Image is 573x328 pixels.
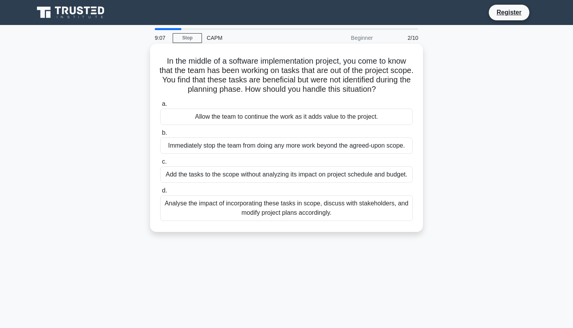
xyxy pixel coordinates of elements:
div: CAPM [202,30,309,46]
span: a. [162,100,167,107]
h5: In the middle of a software implementation project, you come to know that the team has been worki... [159,56,414,94]
a: Stop [173,33,202,43]
a: Register [492,7,526,17]
span: d. [162,187,167,194]
div: Beginner [309,30,377,46]
div: 2/10 [377,30,423,46]
div: Analyse the impact of incorporating these tasks in scope, discuss with stakeholders, and modify p... [160,195,413,221]
div: Immediately stop the team from doing any more work beyond the agreed-upon scope. [160,137,413,154]
span: b. [162,129,167,136]
div: 9:07 [150,30,173,46]
div: Allow the team to continue the work as it adds value to the project. [160,109,413,125]
div: Add the tasks to the scope without analyzing its impact on project schedule and budget. [160,166,413,183]
span: c. [162,158,166,165]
